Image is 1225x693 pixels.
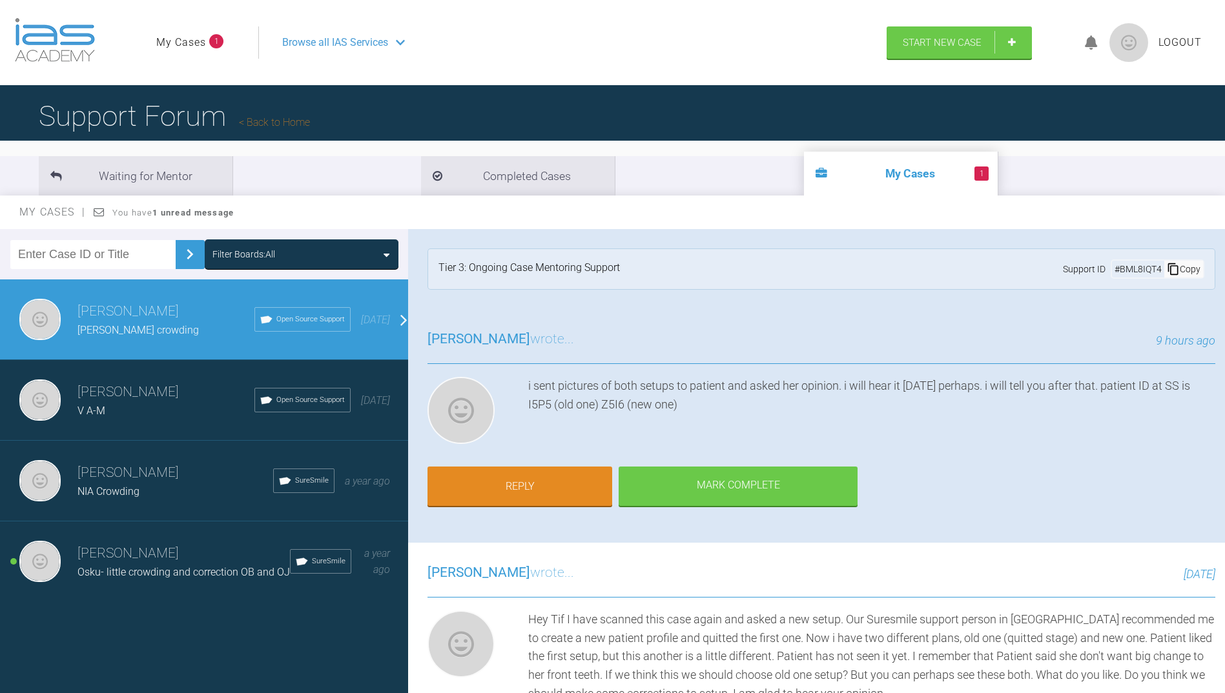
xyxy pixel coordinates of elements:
[427,467,612,507] a: Reply
[180,244,200,265] img: chevronRight.28bd32b0.svg
[427,565,530,580] span: [PERSON_NAME]
[77,381,254,403] h3: [PERSON_NAME]
[361,314,390,326] span: [DATE]
[77,485,139,497] span: NIA Crowding
[77,543,290,565] h3: [PERSON_NAME]
[804,152,998,196] li: My Cases
[887,26,1032,59] a: Start New Case
[276,394,345,406] span: Open Source Support
[295,475,329,487] span: SureSmile
[364,547,390,576] span: a year ago
[1063,262,1106,276] span: Support ID
[427,331,530,346] span: [PERSON_NAME]
[39,94,310,139] h1: Support Forum
[77,462,273,484] h3: [PERSON_NAME]
[156,34,206,51] a: My Cases
[427,562,574,584] h3: wrote...
[282,34,388,51] span: Browse all IAS Services
[361,394,390,407] span: [DATE]
[438,259,620,279] div: Tier 3: Ongoing Case Mentoring Support
[77,566,290,578] span: Osku- little crowding and correction OB and OJ
[152,208,234,217] strong: 1 unread message
[345,475,390,487] span: a year ago
[19,460,61,501] img: Teemu Savola
[1112,262,1164,276] div: # BML8IQT4
[312,556,345,567] span: SureSmile
[39,156,232,196] li: Waiting for Mentor
[1164,261,1203,277] div: Copy
[1158,34,1202,51] a: Logout
[209,34,223,48] span: 1
[19,541,61,582] img: Teemu Savola
[276,314,345,325] span: Open Source Support
[1184,567,1215,581] span: [DATE]
[19,206,86,218] span: My Cases
[528,377,1215,449] div: i sent pictures of both setups to patient and asked her opinion. i will hear it [DATE] perhaps. i...
[427,610,495,678] img: Teemu Savola
[974,166,989,181] span: 1
[619,467,858,507] div: Mark Complete
[77,405,105,417] span: V A-M
[77,301,254,323] h3: [PERSON_NAME]
[1156,334,1215,347] span: 9 hours ago
[112,208,234,217] span: You have
[903,37,982,48] span: Start New Case
[212,247,275,261] div: Filter Boards: All
[19,299,61,340] img: Teemu Savola
[77,324,199,336] span: [PERSON_NAME] crowding
[427,328,574,350] h3: wrote...
[19,379,61,421] img: Teemu Savola
[421,156,615,196] li: Completed Cases
[1109,23,1148,62] img: profile.png
[239,116,310,128] a: Back to Home
[10,240,176,269] input: Enter Case ID or Title
[427,377,495,444] img: Teemu Savola
[15,18,95,62] img: logo-light.3e3ef733.png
